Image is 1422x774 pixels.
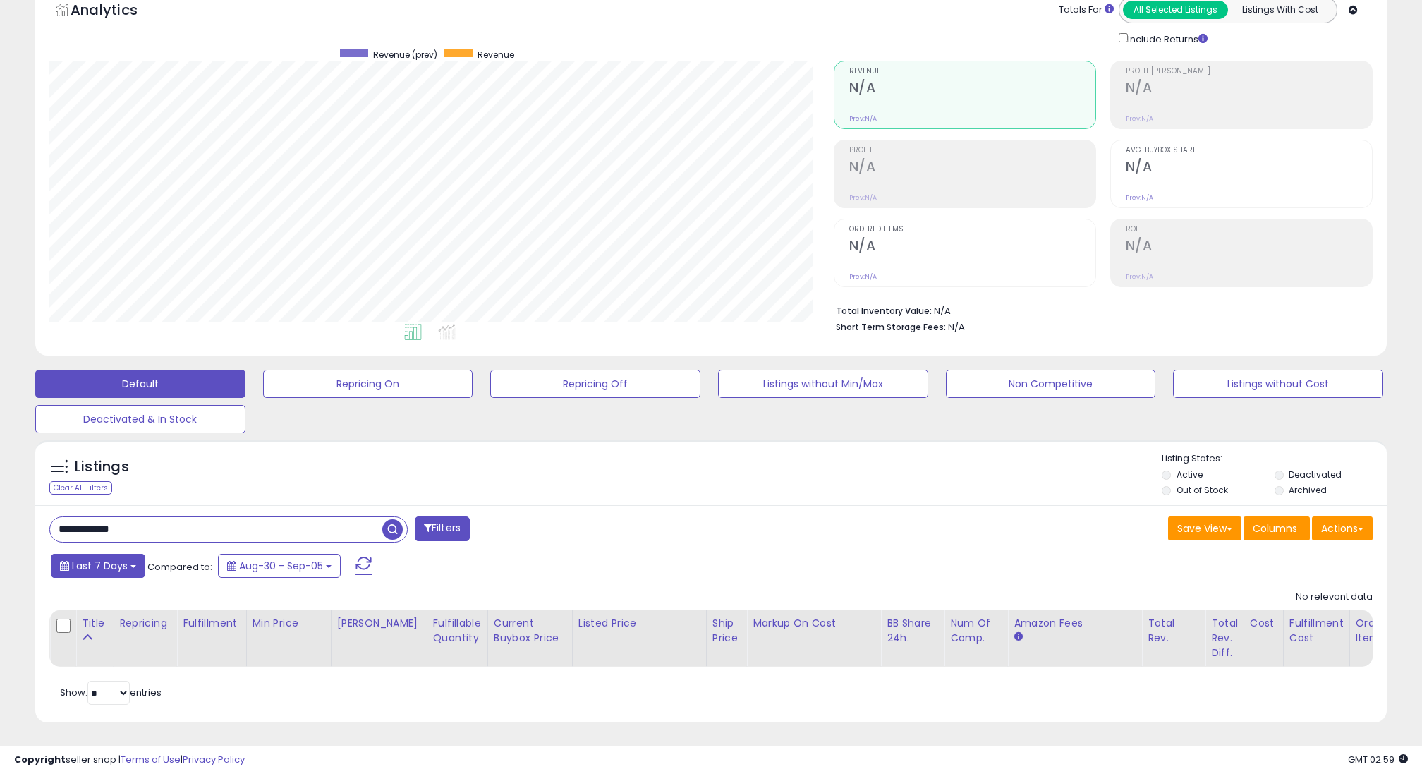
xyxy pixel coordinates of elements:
[1126,159,1372,178] h2: N/A
[849,80,1095,99] h2: N/A
[239,559,323,573] span: Aug-30 - Sep-05
[712,616,741,646] div: Ship Price
[433,616,482,646] div: Fulfillable Quantity
[836,305,932,317] b: Total Inventory Value:
[1250,616,1277,631] div: Cost
[72,559,128,573] span: Last 7 Days
[415,516,470,541] button: Filters
[35,405,245,433] button: Deactivated & In Stock
[1148,616,1199,646] div: Total Rev.
[1126,226,1372,234] span: ROI
[753,616,875,631] div: Markup on Cost
[950,616,1002,646] div: Num of Comp.
[1312,516,1373,540] button: Actions
[49,481,112,495] div: Clear All Filters
[1108,30,1224,47] div: Include Returns
[849,68,1095,75] span: Revenue
[1244,516,1310,540] button: Columns
[1123,1,1228,19] button: All Selected Listings
[849,147,1095,155] span: Profit
[1126,193,1153,202] small: Prev: N/A
[946,370,1156,398] button: Non Competitive
[1168,516,1241,540] button: Save View
[1289,468,1342,480] label: Deactivated
[1356,616,1407,646] div: Ordered Items
[1126,238,1372,257] h2: N/A
[494,616,566,646] div: Current Buybox Price
[849,238,1095,257] h2: N/A
[1173,370,1383,398] button: Listings without Cost
[183,753,245,766] a: Privacy Policy
[119,616,171,631] div: Repricing
[1289,484,1327,496] label: Archived
[263,370,473,398] button: Repricing On
[337,616,421,631] div: [PERSON_NAME]
[1296,591,1373,604] div: No relevant data
[849,114,877,123] small: Prev: N/A
[1126,114,1153,123] small: Prev: N/A
[60,686,162,699] span: Show: entries
[14,754,245,767] div: seller snap | |
[253,616,325,631] div: Min Price
[1059,4,1114,17] div: Totals For
[121,753,181,766] a: Terms of Use
[147,560,212,574] span: Compared to:
[1348,753,1408,766] span: 2025-09-13 02:59 GMT
[849,226,1095,234] span: Ordered Items
[35,370,245,398] button: Default
[1227,1,1332,19] button: Listings With Cost
[1126,147,1372,155] span: Avg. Buybox Share
[948,320,965,334] span: N/A
[1177,484,1228,496] label: Out of Stock
[478,49,514,61] span: Revenue
[218,554,341,578] button: Aug-30 - Sep-05
[14,753,66,766] strong: Copyright
[836,301,1362,318] li: N/A
[1126,80,1372,99] h2: N/A
[51,554,145,578] button: Last 7 Days
[490,370,700,398] button: Repricing Off
[183,616,240,631] div: Fulfillment
[849,272,877,281] small: Prev: N/A
[1253,521,1297,536] span: Columns
[849,193,877,202] small: Prev: N/A
[1177,468,1203,480] label: Active
[1126,272,1153,281] small: Prev: N/A
[849,159,1095,178] h2: N/A
[1126,68,1372,75] span: Profit [PERSON_NAME]
[82,616,107,631] div: Title
[887,616,938,646] div: BB Share 24h.
[373,49,437,61] span: Revenue (prev)
[747,610,881,667] th: The percentage added to the cost of goods (COGS) that forms the calculator for Min & Max prices.
[578,616,700,631] div: Listed Price
[1014,631,1022,643] small: Amazon Fees.
[1211,616,1238,660] div: Total Rev. Diff.
[1289,616,1344,646] div: Fulfillment Cost
[75,457,129,477] h5: Listings
[718,370,928,398] button: Listings without Min/Max
[836,321,946,333] b: Short Term Storage Fees:
[1014,616,1136,631] div: Amazon Fees
[1162,452,1386,466] p: Listing States:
